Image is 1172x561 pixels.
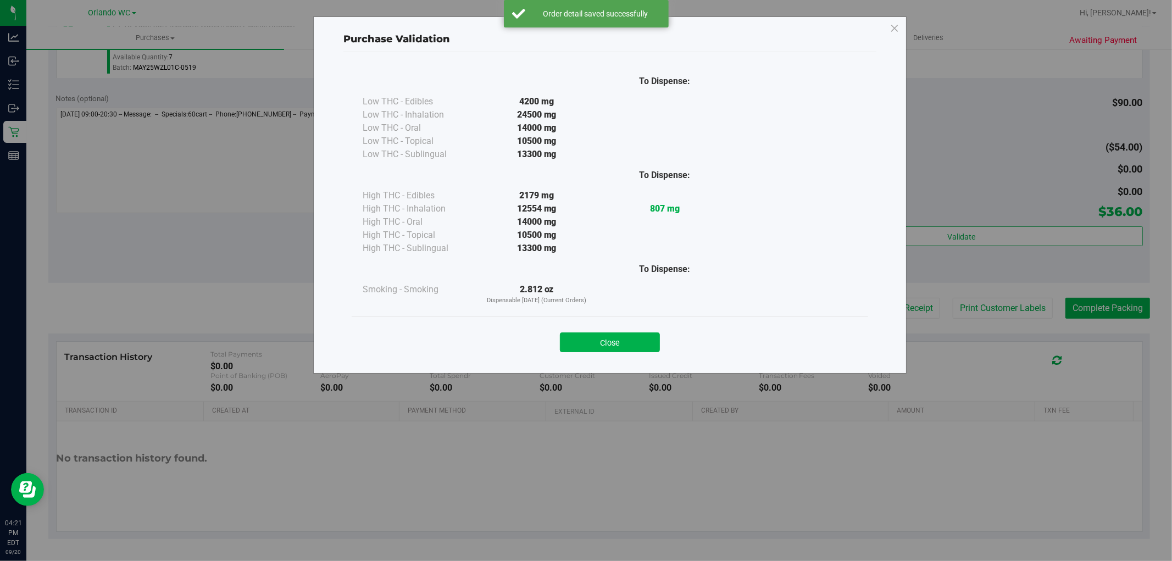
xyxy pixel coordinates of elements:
div: High THC - Edibles [363,189,473,202]
div: 12554 mg [473,202,601,215]
div: To Dispense: [601,75,729,88]
div: 24500 mg [473,108,601,121]
div: High THC - Oral [363,215,473,229]
div: Order detail saved successfully [531,8,660,19]
iframe: Resource center [11,473,44,506]
button: Close [560,332,660,352]
div: To Dispense: [601,263,729,276]
div: 14000 mg [473,215,601,229]
div: 10500 mg [473,229,601,242]
div: Low THC - Sublingual [363,148,473,161]
p: Dispensable [DATE] (Current Orders) [473,296,601,306]
div: 10500 mg [473,135,601,148]
div: Low THC - Topical [363,135,473,148]
div: High THC - Sublingual [363,242,473,255]
div: 14000 mg [473,121,601,135]
div: 4200 mg [473,95,601,108]
div: 2179 mg [473,189,601,202]
span: Purchase Validation [343,33,450,45]
div: 2.812 oz [473,283,601,306]
div: 13300 mg [473,242,601,255]
div: To Dispense: [601,169,729,182]
div: Smoking - Smoking [363,283,473,296]
div: Low THC - Inhalation [363,108,473,121]
div: High THC - Topical [363,229,473,242]
strong: 807 mg [650,203,680,214]
div: Low THC - Edibles [363,95,473,108]
div: Low THC - Oral [363,121,473,135]
div: High THC - Inhalation [363,202,473,215]
div: 13300 mg [473,148,601,161]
